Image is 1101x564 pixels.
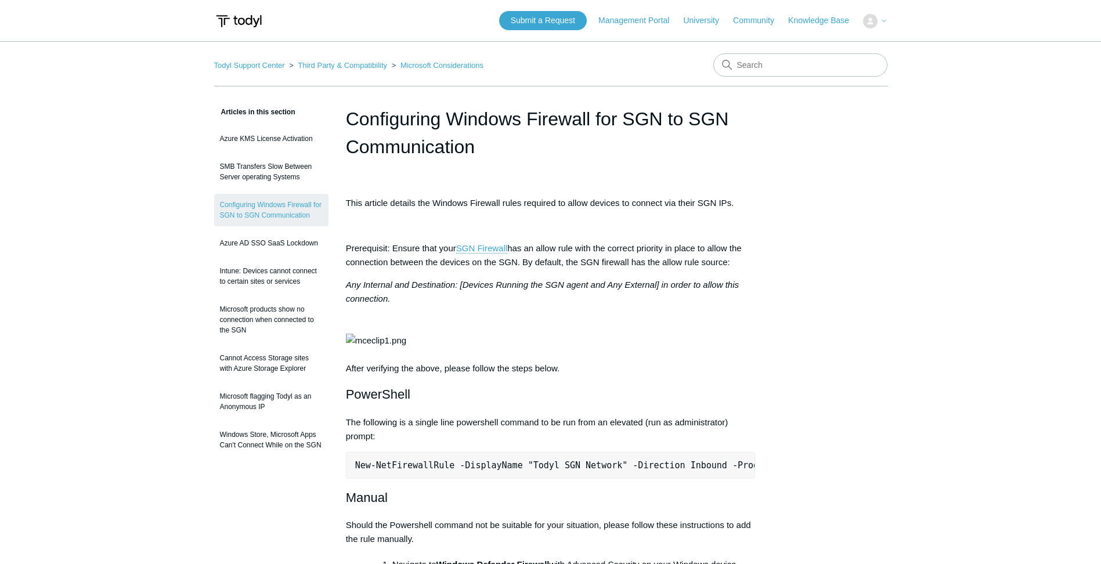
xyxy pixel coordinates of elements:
pre: New-NetFirewallRule -DisplayName "Todyl SGN Network" -Direction Inbound -Program Any -LocalAddres... [346,452,756,479]
a: Microsoft flagging Todyl as an Anonymous IP [214,385,329,418]
a: Microsoft products show no connection when connected to the SGN [214,298,329,341]
p: This article details the Windows Firewall rules required to allow devices to connect via their SG... [346,196,756,210]
p: Prerequisit: Ensure that your has an allow rule with the correct priority in place to allow the c... [346,241,756,269]
p: After verifying the above, please follow the steps below. [346,278,756,375]
a: Configuring Windows Firewall for SGN to SGN Communication [214,194,329,226]
a: Third Party & Compatibility [298,61,387,70]
h2: PowerShell [346,384,756,404]
em: Any Internal and Destination: [Devices Running the SGN agent and Any External] in order to allow ... [346,280,739,303]
a: Management Portal [598,15,681,27]
a: Cannot Access Storage sites with Azure Storage Explorer [214,347,329,379]
a: Microsoft Considerations [400,61,483,70]
img: mceclip1.png [346,334,406,348]
input: Search [713,53,887,77]
a: Intune: Devices cannot connect to certain sites or services [214,260,329,292]
img: Todyl Support Center Help Center home page [214,10,263,32]
span: Articles in this section [214,108,295,116]
p: The following is a single line powershell command to be run from an elevated (run as administrato... [346,415,756,443]
a: Todyl Support Center [214,61,285,70]
a: SMB Transfers Slow Between Server operating Systems [214,156,329,188]
a: Community [733,15,786,27]
a: Submit a Request [499,11,587,30]
li: Third Party & Compatibility [287,61,389,70]
a: SGN Firewall [456,243,507,254]
p: Should the Powershell command not be suitable for your situation, please follow these instruction... [346,518,756,546]
li: Todyl Support Center [214,61,287,70]
h1: Configuring Windows Firewall for SGN to SGN Communication [346,105,756,161]
a: Windows Store, Microsoft Apps Can't Connect While on the SGN [214,424,329,456]
a: University [683,15,730,27]
a: Azure AD SSO SaaS Lockdown [214,232,329,254]
a: Azure KMS License Activation [214,128,329,150]
h2: Manual [346,487,756,508]
li: Microsoft Considerations [389,61,483,70]
a: Knowledge Base [788,15,861,27]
